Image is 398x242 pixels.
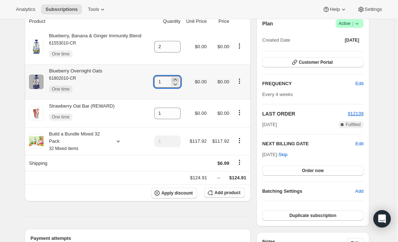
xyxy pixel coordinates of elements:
h2: FREQUENCY [262,80,356,87]
span: Order now [302,168,324,174]
span: Subscriptions [45,7,78,12]
th: Unit Price [183,13,209,29]
div: Blueberry, Banana & Ginger Immunity Blend [44,32,141,61]
span: $117.92 [212,138,229,144]
h2: NEXT BILLING DATE [262,140,356,147]
button: Add [351,185,368,197]
span: Add product [214,190,240,196]
button: Order now [262,166,364,176]
span: $0.00 [217,110,229,116]
span: One time [52,86,70,92]
th: Quantity [150,13,183,29]
span: Add [355,188,364,195]
img: product img [29,75,44,89]
th: Shipping [25,155,150,171]
button: Product actions [234,109,245,117]
span: Duplicate subscription [290,213,336,218]
button: [DATE] [340,35,364,45]
img: product img [29,106,44,121]
span: One time [52,51,70,57]
th: Price [209,13,231,29]
button: Product actions [234,77,245,85]
button: Tools [83,4,111,14]
h2: Plan [262,20,273,27]
div: $124.91 [190,174,207,181]
div: Open Intercom Messenger [373,210,391,228]
button: Shipping actions [234,158,245,166]
span: Customer Portal [299,59,333,65]
span: Created Date [262,37,290,44]
span: Help [330,7,340,12]
div: Build a Bundle Mixed 32 Pack [44,130,109,152]
div: Strawberry Oat Bar (REWARD) [44,103,115,124]
span: Active [338,20,361,27]
img: product img [29,39,44,54]
span: $0.00 [217,79,229,84]
div: → [216,174,221,181]
button: Duplicate subscription [262,210,364,221]
small: 61802010-CR [49,76,76,81]
span: $0.00 [217,44,229,49]
h6: Batching Settings [262,188,355,195]
small: 61553010-CR [49,41,76,46]
span: $117.92 [190,138,207,144]
span: Tools [88,7,99,12]
span: One time [52,114,70,120]
span: [DATE] · [262,152,288,157]
button: Apply discount [151,188,197,199]
button: Product actions [234,137,245,145]
span: $0.00 [195,44,207,49]
button: Add product [204,188,245,198]
span: Settings [365,7,382,12]
button: Edit [356,140,364,147]
button: Settings [353,4,386,14]
span: $6.99 [217,160,229,166]
button: Help [318,4,351,14]
button: Edit [351,78,368,89]
span: [DATE] [345,37,359,43]
button: Customer Portal [262,57,364,67]
a: 912139 [348,111,364,116]
span: [DATE] [262,121,277,128]
button: Product actions [234,42,245,50]
h2: LAST ORDER [262,110,348,117]
small: 32 Mixed items [49,146,78,151]
span: Every 4 weeks [262,92,293,97]
button: 912139 [348,110,364,117]
span: Apply discount [161,190,193,196]
button: Skip [274,149,292,160]
span: $124.91 [229,175,246,180]
th: Product [25,13,150,29]
button: Analytics [12,4,40,14]
span: $0.00 [195,110,207,116]
span: Skip [278,151,287,158]
h2: Payment attempts [30,235,245,242]
span: Edit [356,80,364,87]
span: Fulfilled [346,122,361,128]
span: | [352,21,353,26]
span: $0.00 [195,79,207,84]
div: Blueberry Overnight Oats [44,67,102,96]
span: Analytics [16,7,35,12]
button: Subscriptions [41,4,82,14]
